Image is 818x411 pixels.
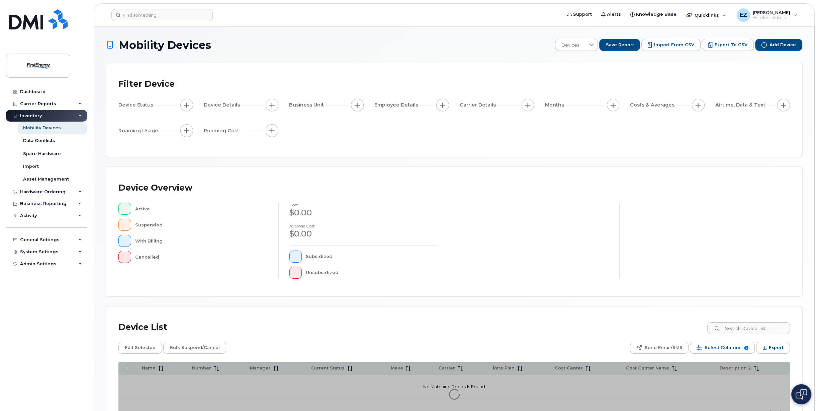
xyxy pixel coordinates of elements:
span: Bulk Suspend/Cancel [170,343,220,353]
div: Cancelled [135,251,268,263]
span: Months [545,101,566,109]
span: Mobility Devices [119,39,211,51]
button: Save Report [599,39,640,51]
span: Business Unit [289,101,326,109]
button: Export [756,342,790,354]
span: Carrier Details [460,101,498,109]
div: Active [135,203,268,215]
button: Export to CSV [702,39,754,51]
span: Device Status [118,101,155,109]
button: Add Device [755,39,802,51]
span: Select Columns [704,343,741,353]
div: $0.00 [289,207,438,218]
div: Suspended [135,219,268,231]
button: Select Columns 9 [690,342,755,354]
span: Roaming Usage [118,127,160,134]
button: Import from CSV [641,39,701,51]
span: Roaming Cost [204,127,241,134]
button: Edit Selected [118,342,162,354]
button: Send Email/SMS [630,342,689,354]
div: Device Overview [118,179,192,197]
button: Bulk Suspend/Cancel [163,342,226,354]
span: Send Email/SMS [644,343,682,353]
div: Filter Device [118,75,175,93]
img: Open chat [796,389,807,400]
div: Device List [118,319,167,336]
span: Export to CSV [715,42,747,48]
span: 9 [744,346,748,350]
h4: Average cost [289,224,438,228]
span: Devices [555,39,585,51]
span: Import from CSV [654,42,694,48]
span: Edit Selected [125,343,156,353]
span: Export [769,343,784,353]
span: Save Report [606,42,634,48]
div: Unsubsidized [306,267,438,279]
span: Device Details [204,101,242,109]
h4: cost [289,203,438,207]
span: Add Device [769,42,796,48]
div: Subsidized [306,251,438,263]
input: Search Device List ... [707,322,790,334]
span: Costs & Averages [630,101,676,109]
span: Employee Details [374,101,420,109]
span: Airtime, Data & Text [715,101,767,109]
div: $0.00 [289,228,438,239]
div: With Billing [135,235,268,247]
